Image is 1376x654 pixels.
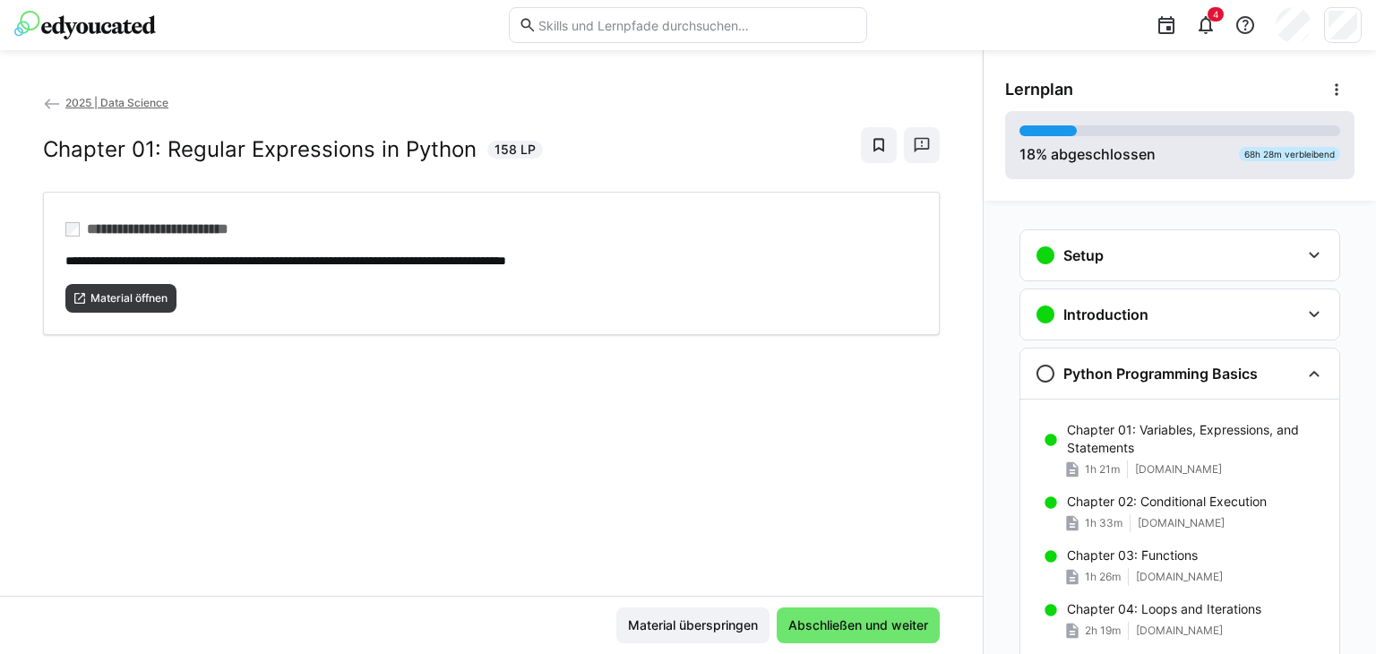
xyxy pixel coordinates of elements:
p: Chapter 04: Loops and Iterations [1067,600,1261,618]
p: Chapter 02: Conditional Execution [1067,493,1267,511]
p: Chapter 03: Functions [1067,546,1198,564]
span: Material überspringen [625,616,761,634]
h3: Setup [1063,246,1104,264]
span: 18 [1019,145,1036,163]
span: [DOMAIN_NAME] [1136,570,1223,584]
h3: Python Programming Basics [1063,365,1258,383]
h3: Introduction [1063,305,1148,323]
span: Material öffnen [89,291,169,305]
span: 2h 19m [1085,624,1121,638]
p: Chapter 01: Variables, Expressions, and Statements [1067,421,1325,457]
button: Abschließen und weiter [777,607,940,643]
span: Abschließen und weiter [786,616,931,634]
span: 1h 21m [1085,462,1120,477]
a: 2025 | Data Science [43,96,168,109]
span: 1h 26m [1085,570,1121,584]
input: Skills und Lernpfade durchsuchen… [537,17,857,33]
div: % abgeschlossen [1019,143,1156,165]
span: 1h 33m [1085,516,1122,530]
h2: Chapter 01: Regular Expressions in Python [43,136,477,163]
button: Material überspringen [616,607,770,643]
span: [DOMAIN_NAME] [1136,624,1223,638]
div: 68h 28m verbleibend [1239,147,1340,161]
span: 158 LP [494,141,536,159]
span: 2025 | Data Science [65,96,168,109]
button: Material öffnen [65,284,176,313]
span: Lernplan [1005,80,1073,99]
span: 4 [1213,9,1218,20]
span: [DOMAIN_NAME] [1135,462,1222,477]
span: [DOMAIN_NAME] [1138,516,1225,530]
